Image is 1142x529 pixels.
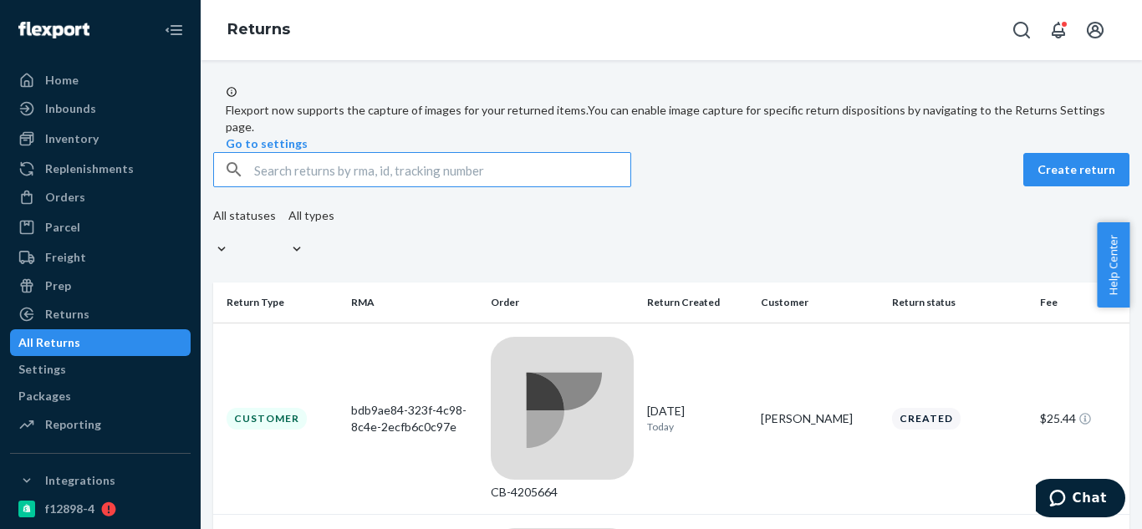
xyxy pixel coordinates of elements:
button: Open notifications [1042,13,1075,47]
ol: breadcrumbs [214,6,303,54]
th: Order [484,282,641,323]
a: Freight [10,244,191,271]
button: Help Center [1097,222,1129,308]
img: Flexport logo [18,22,89,38]
div: Inventory [45,130,99,147]
a: f12898-4 [10,496,191,522]
div: Integrations [45,472,115,489]
th: Return status [885,282,1033,323]
button: Open Search Box [1005,13,1038,47]
th: Fee [1033,282,1129,323]
a: All Returns [10,329,191,356]
a: Settings [10,356,191,383]
div: Freight [45,249,86,266]
button: Go to settings [226,135,308,152]
a: Inventory [10,125,191,152]
div: Parcel [45,219,80,236]
div: Customer [227,408,307,429]
div: Replenishments [45,160,134,177]
div: All types [288,207,334,224]
iframe: Opens a widget where you can chat to one of our agents [1036,479,1125,521]
a: Parcel [10,214,191,241]
span: You can enable image capture for specific return dispositions by navigating to the Returns Settin... [226,103,1105,134]
th: Return Type [213,282,344,323]
div: CB-4205664 [491,484,635,501]
div: All statuses [213,207,276,224]
div: Orders [45,189,85,206]
a: Reporting [10,411,191,438]
button: Create return [1023,153,1129,186]
div: Inbounds [45,100,96,117]
div: Packages [18,388,71,404]
div: [PERSON_NAME] [761,410,879,427]
div: Returns [45,306,89,323]
span: Flexport now supports the capture of images for your returned items. [226,103,588,117]
button: Close Navigation [157,13,191,47]
div: bdb9ae84-323f-4c98-8c4e-2ecfb6c0c97e [351,402,477,435]
a: Packages [10,383,191,409]
a: Returns [227,20,290,38]
input: Search returns by rma, id, tracking number [254,153,630,186]
a: Replenishments [10,155,191,182]
a: Returns [10,301,191,328]
a: Orders [10,184,191,211]
button: Open account menu [1078,13,1112,47]
th: RMA [344,282,484,323]
a: Prep [10,272,191,299]
button: Integrations [10,467,191,494]
div: f12898-4 [45,501,94,517]
div: All Returns [18,334,80,351]
div: [DATE] [647,403,747,434]
td: $25.44 [1033,323,1129,515]
a: Home [10,67,191,94]
a: Inbounds [10,95,191,122]
p: Today [647,420,747,434]
div: Prep [45,277,71,294]
div: Created [892,408,961,429]
th: Return Created [640,282,754,323]
div: Reporting [45,416,101,433]
th: Customer [754,282,885,323]
div: Settings [18,361,66,378]
div: Home [45,72,79,89]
